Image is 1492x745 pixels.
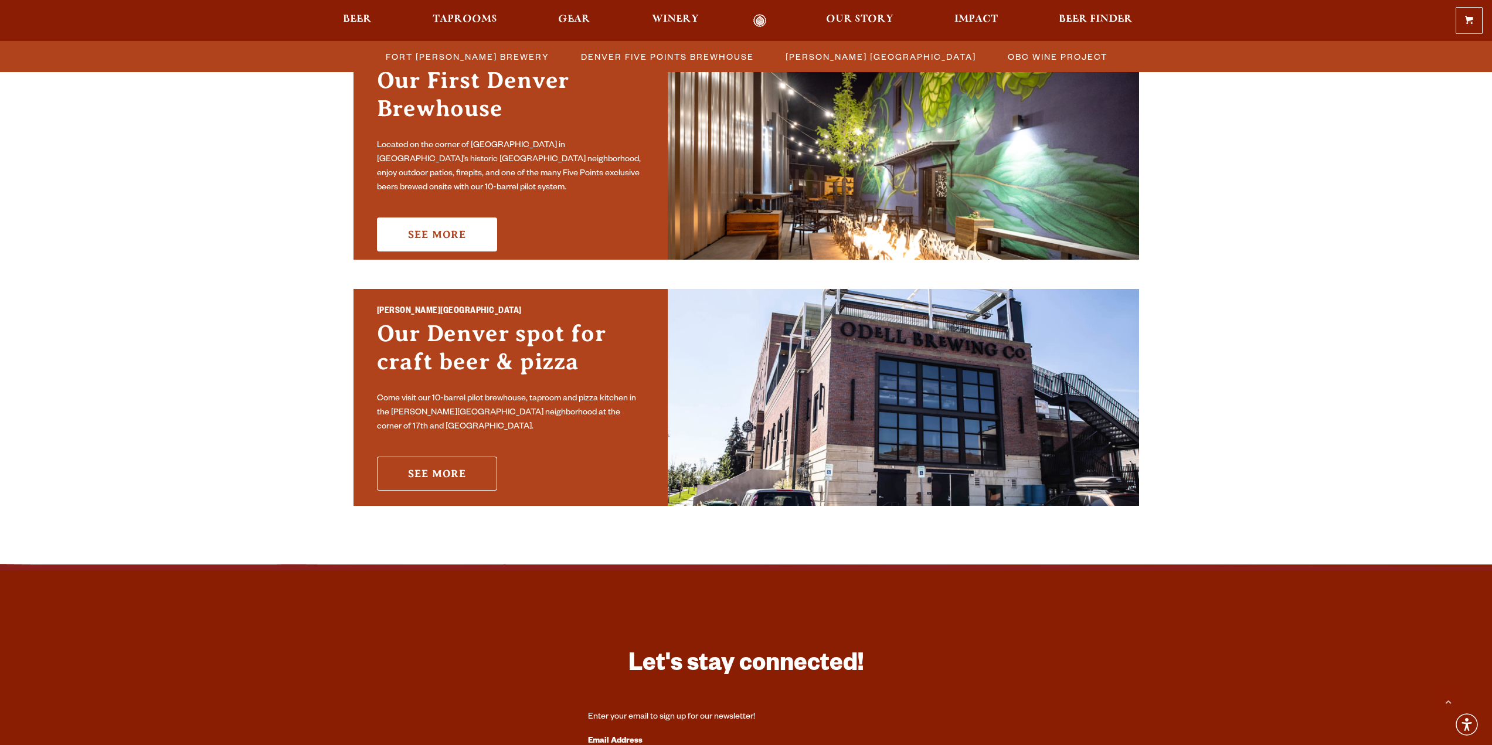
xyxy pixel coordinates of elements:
div: Accessibility Menu [1454,712,1480,737]
h3: Our Denver spot for craft beer & pizza [377,319,644,387]
h2: [PERSON_NAME][GEOGRAPHIC_DATA] [377,304,644,319]
p: Come visit our 10-barrel pilot brewhouse, taproom and pizza kitchen in the [PERSON_NAME][GEOGRAPH... [377,392,644,434]
h3: Let's stay connected! [588,649,905,683]
a: See More [377,217,497,251]
span: Taprooms [433,15,497,24]
span: [PERSON_NAME] [GEOGRAPHIC_DATA] [786,48,976,65]
a: Impact [947,14,1005,28]
a: See More [377,457,497,491]
span: OBC Wine Project [1008,48,1107,65]
span: Our Story [826,15,893,24]
a: Scroll to top [1433,686,1463,716]
div: Enter your email to sign up for our newsletter! [588,712,905,723]
a: Odell Home [738,14,782,28]
span: Winery [652,15,699,24]
a: Taprooms [425,14,505,28]
a: Denver Five Points Brewhouse [574,48,760,65]
span: Fort [PERSON_NAME] Brewery [386,48,549,65]
a: Beer Finder [1051,14,1140,28]
span: Impact [954,15,998,24]
img: Sloan’s Lake Brewhouse' [668,289,1139,506]
a: Gear [550,14,598,28]
img: Promo Card Aria Label' [668,43,1139,260]
a: Winery [644,14,706,28]
a: OBC Wine Project [1001,48,1113,65]
p: Located on the corner of [GEOGRAPHIC_DATA] in [GEOGRAPHIC_DATA]’s historic [GEOGRAPHIC_DATA] neig... [377,139,644,195]
a: Beer [335,14,379,28]
a: Fort [PERSON_NAME] Brewery [379,48,555,65]
span: Beer [343,15,372,24]
span: Denver Five Points Brewhouse [581,48,754,65]
span: Beer Finder [1059,15,1133,24]
span: Gear [558,15,590,24]
a: Our Story [818,14,901,28]
h3: Our First Denver Brewhouse [377,66,644,134]
a: [PERSON_NAME] [GEOGRAPHIC_DATA] [779,48,982,65]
